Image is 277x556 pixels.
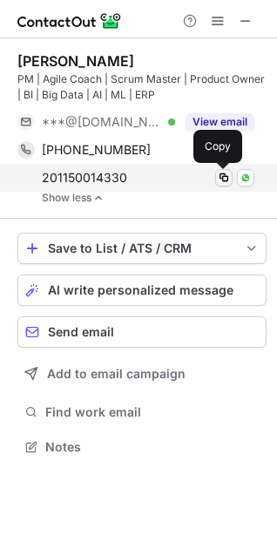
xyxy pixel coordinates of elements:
a: Show less [42,192,267,204]
button: Reveal Button [186,113,254,131]
span: ***@[DOMAIN_NAME] [42,114,162,130]
span: AI write personalized message [48,283,233,297]
img: ContactOut v5.3.10 [17,10,122,31]
img: Whatsapp [240,173,251,183]
span: 201150014330 [42,170,127,186]
button: Send email [17,316,267,348]
div: Save to List / ATS / CRM [48,241,236,255]
div: PM | Agile Coach | Scrum Master | Product Owner | BI | Big Data | AI | ML | ERP [17,71,267,103]
button: AI write personalized message [17,275,267,306]
button: Notes [17,435,267,459]
button: Find work email [17,400,267,424]
span: Send email [48,325,114,339]
button: save-profile-one-click [17,233,267,264]
span: Notes [45,439,260,455]
img: - [93,192,104,204]
span: Add to email campaign [47,367,186,381]
button: Add to email campaign [17,358,267,390]
span: Find work email [45,404,260,420]
div: [PERSON_NAME] [17,52,134,70]
span: [PHONE_NUMBER] [42,142,151,158]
